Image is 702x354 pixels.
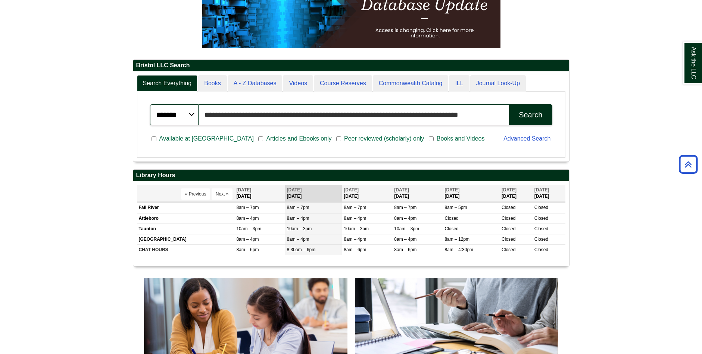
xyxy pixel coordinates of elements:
span: 8:30am – 6pm [287,247,316,252]
span: 8am – 4pm [287,216,309,221]
button: « Previous [181,188,210,200]
span: 8am – 7pm [236,205,259,210]
a: Back to Top [676,159,700,169]
span: [DATE] [287,187,302,193]
span: 8am – 4pm [344,237,366,242]
span: 8am – 5pm [444,205,467,210]
span: 8am – 4pm [236,237,259,242]
span: Closed [502,226,515,231]
span: Closed [534,247,548,252]
span: 8am – 7pm [344,205,366,210]
span: 8am – 12pm [444,237,469,242]
a: Commonwealth Catalog [373,75,449,92]
th: [DATE] [500,185,533,202]
span: 10am – 3pm [394,226,419,231]
span: [DATE] [394,187,409,193]
span: Closed [534,216,548,221]
span: Closed [502,247,515,252]
span: 8am – 4pm [394,216,416,221]
span: Closed [502,205,515,210]
a: Search Everything [137,75,198,92]
a: A - Z Databases [228,75,283,92]
span: Closed [534,237,548,242]
a: Journal Look-Up [470,75,526,92]
th: [DATE] [285,185,342,202]
span: 10am – 3pm [287,226,312,231]
span: [DATE] [534,187,549,193]
td: CHAT HOURS [137,245,235,255]
button: Next » [212,188,233,200]
h2: Library Hours [133,170,569,181]
span: Peer reviewed (scholarly) only [341,134,427,143]
span: Closed [534,205,548,210]
span: [DATE] [236,187,251,193]
span: 8am – 6pm [344,247,366,252]
a: ILL [449,75,469,92]
th: [DATE] [342,185,392,202]
span: Closed [444,226,458,231]
input: Available at [GEOGRAPHIC_DATA] [152,136,156,142]
td: Fall River [137,203,235,213]
span: Articles and Ebooks only [263,134,334,143]
span: 8am – 4:30pm [444,247,473,252]
span: Books and Videos [434,134,488,143]
span: 8am – 7pm [394,205,416,210]
span: 8am – 4pm [394,237,416,242]
div: Search [519,111,542,119]
span: [DATE] [502,187,517,193]
span: Available at [GEOGRAPHIC_DATA] [156,134,257,143]
span: Closed [502,216,515,221]
span: 8am – 4pm [344,216,366,221]
span: 10am – 3pm [236,226,261,231]
span: 8am – 4pm [287,237,309,242]
span: 10am – 3pm [344,226,369,231]
button: Search [509,104,552,125]
a: Course Reserves [314,75,372,92]
th: [DATE] [234,185,285,202]
span: 8am – 6pm [236,247,259,252]
input: Articles and Ebooks only [258,136,263,142]
th: [DATE] [533,185,565,202]
a: Videos [283,75,313,92]
input: Peer reviewed (scholarly) only [336,136,341,142]
h2: Bristol LLC Search [133,60,569,71]
a: Books [198,75,227,92]
span: 8am – 4pm [236,216,259,221]
span: Closed [444,216,458,221]
th: [DATE] [392,185,443,202]
span: 8am – 7pm [287,205,309,210]
span: 8am – 6pm [394,247,416,252]
td: Attleboro [137,213,235,224]
input: Books and Videos [429,136,434,142]
td: Taunton [137,224,235,234]
span: Closed [502,237,515,242]
td: [GEOGRAPHIC_DATA] [137,234,235,244]
span: [DATE] [444,187,459,193]
th: [DATE] [443,185,500,202]
a: Advanced Search [503,135,550,142]
span: Closed [534,226,548,231]
span: [DATE] [344,187,359,193]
